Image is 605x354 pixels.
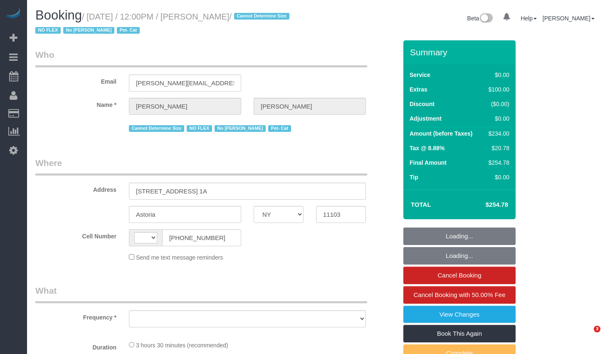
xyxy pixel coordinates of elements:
label: Address [29,183,123,194]
label: Final Amount [410,158,447,167]
div: $0.00 [485,71,509,79]
label: Tip [410,173,418,181]
span: NO FLEX [35,27,61,34]
span: Booking [35,8,82,22]
div: $20.78 [485,144,509,152]
span: Send me text message reminders [136,254,223,261]
span: Pet- Cat [117,27,140,34]
span: No [PERSON_NAME] [215,125,266,132]
div: $100.00 [485,85,509,94]
span: 3 [594,326,600,332]
label: Frequency * [29,310,123,322]
div: $234.00 [485,129,509,138]
label: Email [29,74,123,86]
img: Automaid Logo [5,8,22,20]
div: ($0.00) [485,100,509,108]
a: Book This Again [403,325,516,342]
div: $0.00 [485,173,509,181]
input: Email [129,74,241,92]
label: Extras [410,85,427,94]
div: $254.78 [485,158,509,167]
iframe: Intercom live chat [577,326,597,346]
span: Pet- Cat [268,125,291,132]
span: Cancel Booking with 50.00% Fee [414,291,506,298]
h4: $254.78 [461,201,508,208]
input: Last Name [254,98,366,115]
span: No [PERSON_NAME] [63,27,114,34]
a: [PERSON_NAME] [543,15,595,22]
input: Zip Code [316,206,366,223]
span: Cannot Determine Size [234,13,289,20]
img: New interface [479,13,493,24]
span: NO FLEX [187,125,212,132]
label: Duration [29,340,123,352]
legend: Who [35,49,367,67]
span: 3 hours 30 minutes (recommended) [136,342,228,349]
div: $0.00 [485,114,509,123]
strong: Total [411,201,431,208]
span: Cannot Determine Size [129,125,184,132]
a: Cancel Booking [403,267,516,284]
a: Beta [467,15,493,22]
label: Amount (before Taxes) [410,129,472,138]
label: Name * [29,98,123,109]
a: View Changes [403,306,516,323]
a: Help [521,15,537,22]
a: Cancel Booking with 50.00% Fee [403,286,516,304]
h3: Summary [410,47,511,57]
label: Discount [410,100,435,108]
label: Tax @ 8.88% [410,144,444,152]
label: Adjustment [410,114,442,123]
legend: Where [35,157,367,176]
small: / [DATE] / 12:00PM / [PERSON_NAME] [35,12,292,35]
input: Cell Number [162,229,241,246]
input: First Name [129,98,241,115]
label: Service [410,71,430,79]
legend: What [35,285,367,303]
label: Cell Number [29,229,123,240]
input: City [129,206,241,223]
